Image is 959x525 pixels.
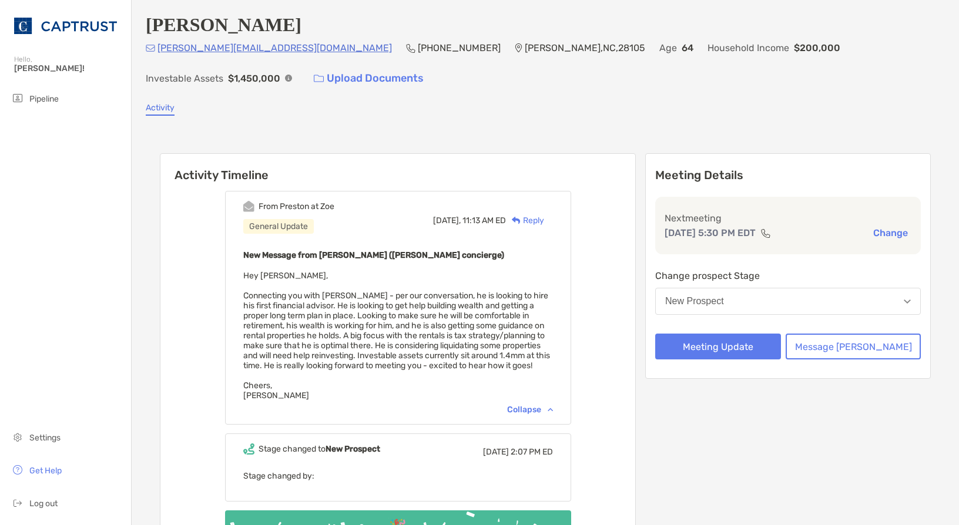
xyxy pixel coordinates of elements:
span: Settings [29,433,61,443]
img: pipeline icon [11,91,25,105]
p: [PERSON_NAME] , NC , 28105 [525,41,645,55]
span: 2:07 PM ED [511,447,553,457]
span: [DATE], [433,216,461,226]
img: Event icon [243,201,254,212]
div: From Preston at Zoe [259,201,334,211]
img: Reply icon [512,217,521,224]
span: Log out [29,499,58,509]
a: Activity [146,103,175,116]
p: 64 [682,41,693,55]
p: Stage changed by: [243,469,553,483]
div: Reply [506,214,544,227]
img: logout icon [11,496,25,510]
div: General Update [243,219,314,234]
span: [PERSON_NAME]! [14,63,124,73]
img: Event icon [243,443,254,455]
span: 11:13 AM ED [462,216,506,226]
p: Investable Assets [146,71,223,86]
div: Stage changed to [259,444,380,454]
img: Chevron icon [548,408,553,411]
span: Hey [PERSON_NAME], Connecting you with [PERSON_NAME] - per our conversation, he is looking to hir... [243,271,550,401]
img: CAPTRUST Logo [14,5,117,47]
p: Meeting Details [655,168,921,183]
p: [PERSON_NAME][EMAIL_ADDRESS][DOMAIN_NAME] [157,41,392,55]
p: [PHONE_NUMBER] [418,41,501,55]
img: Email Icon [146,45,155,52]
button: Meeting Update [655,334,781,359]
img: Info Icon [285,75,292,82]
p: $200,000 [794,41,840,55]
b: New Message from [PERSON_NAME] ([PERSON_NAME] concierge) [243,250,504,260]
span: [DATE] [483,447,509,457]
button: Change [870,227,911,239]
img: communication type [760,228,771,238]
h4: [PERSON_NAME] [146,14,301,36]
span: Pipeline [29,94,59,104]
b: New Prospect [326,444,380,454]
img: Open dropdown arrow [904,299,911,304]
img: button icon [314,75,324,83]
img: Phone Icon [406,43,415,53]
p: Change prospect Stage [655,268,921,283]
p: [DATE] 5:30 PM EDT [665,226,756,240]
span: Get Help [29,466,62,476]
div: Collapse [507,405,553,415]
div: New Prospect [665,296,724,307]
p: $1,450,000 [228,71,280,86]
a: Upload Documents [306,66,431,91]
button: New Prospect [655,288,921,315]
p: Age [659,41,677,55]
button: Message [PERSON_NAME] [786,334,921,359]
p: Household Income [707,41,789,55]
img: get-help icon [11,463,25,477]
img: Location Icon [515,43,522,53]
h6: Activity Timeline [160,154,635,182]
img: settings icon [11,430,25,444]
p: Next meeting [665,211,911,226]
